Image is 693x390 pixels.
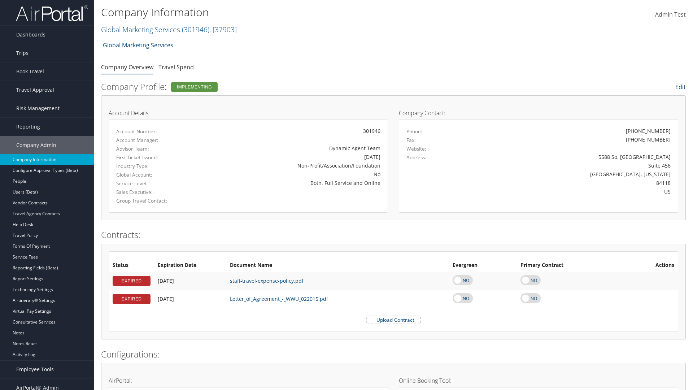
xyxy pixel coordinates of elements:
h4: Company Contact: [399,110,678,116]
span: Book Travel [16,62,44,81]
label: Address: [406,154,426,161]
div: 84118 [475,179,671,187]
h1: Company Information [101,5,491,20]
a: Admin Test [655,4,686,26]
label: Account Manager: [116,136,197,144]
span: Risk Management [16,99,60,117]
div: Suite 456 [475,162,671,169]
a: Company Overview [101,63,153,71]
div: [DATE] [208,153,380,161]
label: Sales Executive: [116,188,197,196]
label: Advisor Team: [116,145,197,152]
h2: Company Profile: [101,81,487,93]
div: Add/Edit Date [158,296,223,302]
span: Travel Approval [16,81,54,99]
h2: Contracts: [101,229,686,241]
th: Document Name [226,259,449,272]
span: Reporting [16,118,40,136]
span: , [ 37903 ] [209,25,237,34]
span: Employee Tools [16,360,54,378]
i: Remove Contract [667,274,674,288]
label: Website: [406,145,426,152]
label: Upload Contract [367,316,420,324]
a: Global Marketing Services [103,38,173,52]
label: Global Account: [116,171,197,178]
div: Non-Profit/Association/Foundation [208,162,380,169]
label: Account Number: [116,128,197,135]
label: Fax: [406,136,416,144]
h4: Online Booking Tool: [399,378,678,383]
div: [PHONE_NUMBER] [626,136,671,143]
div: Add/Edit Date [158,278,223,284]
div: No [208,170,380,178]
div: 301946 [208,127,380,135]
div: [GEOGRAPHIC_DATA], [US_STATE] [475,170,671,178]
span: Company Admin [16,136,56,154]
a: Letter_of_Agreement_-_WWU_022015.pdf [230,295,328,302]
div: 5588 So. [GEOGRAPHIC_DATA] [475,153,671,161]
label: Service Level: [116,180,197,187]
i: Remove Contract [667,292,674,306]
label: Industry Type: [116,162,197,170]
div: US [475,188,671,195]
div: [PHONE_NUMBER] [626,127,671,135]
a: Global Marketing Services [101,25,237,34]
span: Dashboards [16,26,45,44]
a: Travel Spend [158,63,194,71]
div: EXPIRED [113,276,151,286]
label: Phone: [406,128,422,135]
span: ( 301946 ) [182,25,209,34]
span: [DATE] [158,277,174,284]
img: airportal-logo.png [16,5,88,22]
span: Admin Test [655,10,686,18]
th: Evergreen [449,259,517,272]
div: EXPIRED [113,294,151,304]
th: Primary Contract [517,259,623,272]
th: Expiration Date [154,259,226,272]
label: First Ticket Issued: [116,154,197,161]
a: staff-travel-expense-policy.pdf [230,277,304,284]
span: Trips [16,44,29,62]
div: Implementing [171,82,218,92]
label: Group Travel Contact: [116,197,197,204]
th: Status [109,259,154,272]
a: Edit [675,83,686,91]
h4: Account Details: [109,110,388,116]
h4: AirPortal: [109,378,388,383]
span: [DATE] [158,295,174,302]
h2: Configurations: [101,348,686,360]
div: Both, Full Service and Online [208,179,380,187]
div: Dynamic Agent Team [208,144,380,152]
th: Actions [623,259,678,272]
